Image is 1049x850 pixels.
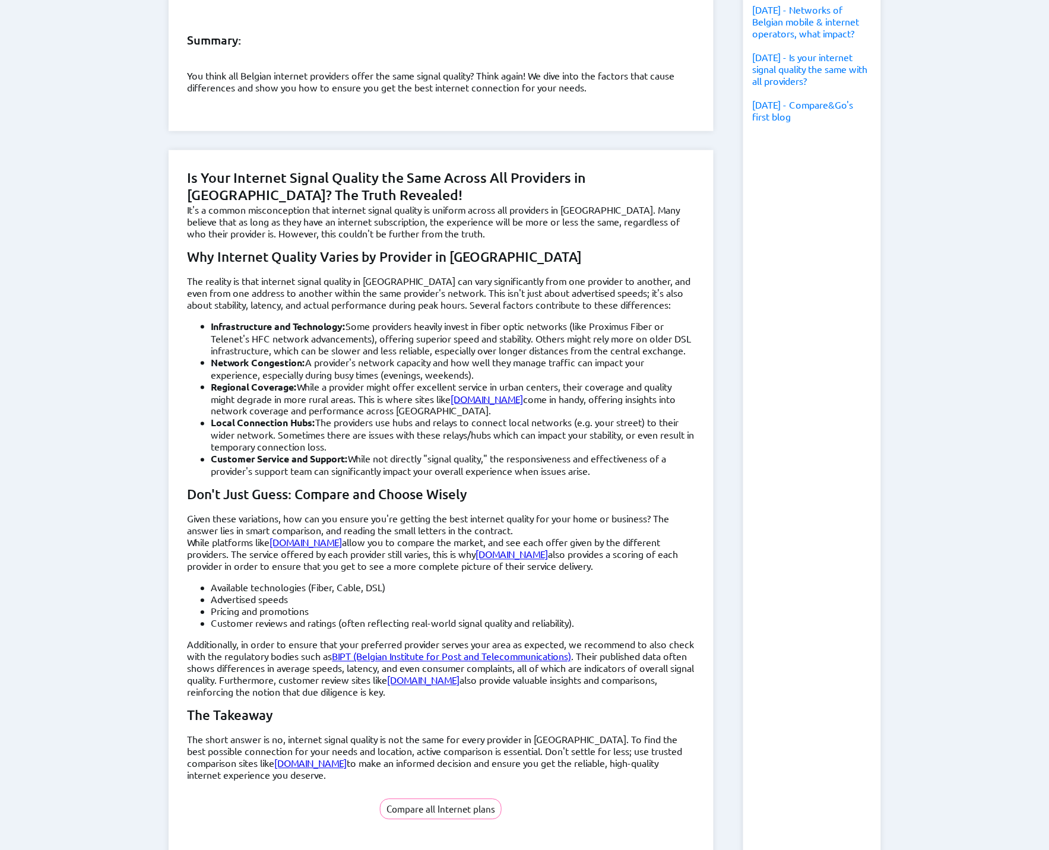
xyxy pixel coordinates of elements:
li: Some providers heavily invest in fiber optic networks (like Proximus Fiber or Telenet's HFC netwo... [211,320,695,356]
a: [DATE] - Networks of Belgian mobile & internet operators, what impact? [753,4,860,39]
h2: Don't Just Guess: Compare and Choose Wisely [188,487,695,503]
li: The providers use hubs and relays to connect local networks (e.g. your street) to their wider net... [211,417,695,453]
p: While platforms like allow you to compare the market, and see each offer given by the different p... [188,537,695,572]
li: Pricing and promotions [211,605,695,617]
p: It's a common misconception that internet signal quality is uniform across all providers in [GEOG... [188,204,695,239]
a: [DOMAIN_NAME] [275,757,347,769]
a: [DOMAIN_NAME] [476,548,549,560]
li: While a provider might offer excellent service in urban centers, their coverage and quality might... [211,380,695,417]
strong: Network Congestion: [211,356,306,369]
strong: Infrastructure and Technology: [211,320,346,332]
a: Compare all Internet plans [380,793,502,820]
strong: Local Connection Hubs: [211,417,316,429]
p: Given these variations, how can you ensure you're getting the best internet quality for your home... [188,513,695,537]
p: The short answer is no, internet signal quality is not the same for every provider in [GEOGRAPHIC... [188,734,695,781]
li: Customer reviews and ratings (often reflecting real-world signal quality and reliability). [211,617,695,629]
h1: Is Your Internet Signal Quality the Same Across All Providers in [GEOGRAPHIC_DATA]? The Truth Rev... [188,169,695,204]
a: BIPT (Belgian Institute for Post and Telecommunications) [332,651,572,662]
h2: Why Internet Quality Varies by Provider in [GEOGRAPHIC_DATA] [188,249,695,265]
button: Compare all Internet plans [380,799,502,820]
h2: The Takeaway [188,708,695,724]
a: [DOMAIN_NAME] [451,393,524,405]
h3: Summary: [188,32,695,48]
a: [DATE] - Is your internet signal quality the same with all providers? [753,51,868,87]
p: Additionally, in order to ensure that your preferred provider serves your area as expected, we re... [188,639,695,698]
a: [DOMAIN_NAME] [270,537,343,548]
p: The reality is that internet signal quality in [GEOGRAPHIC_DATA] can vary significantly from one ... [188,275,695,310]
li: A provider's network capacity and how well they manage traffic can impact your experience, especi... [211,356,695,380]
li: Available technologies (Fiber, Cable, DSL) [211,582,695,594]
a: [DOMAIN_NAME] [388,674,460,686]
li: While not directly "signal quality," the responsiveness and effectiveness of a provider's support... [211,453,695,477]
strong: Regional Coverage: [211,380,297,393]
strong: Customer Service and Support: [211,453,348,465]
li: Advertised speeds [211,594,695,605]
a: [DATE] - Compare&Go's first blog [753,99,854,122]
